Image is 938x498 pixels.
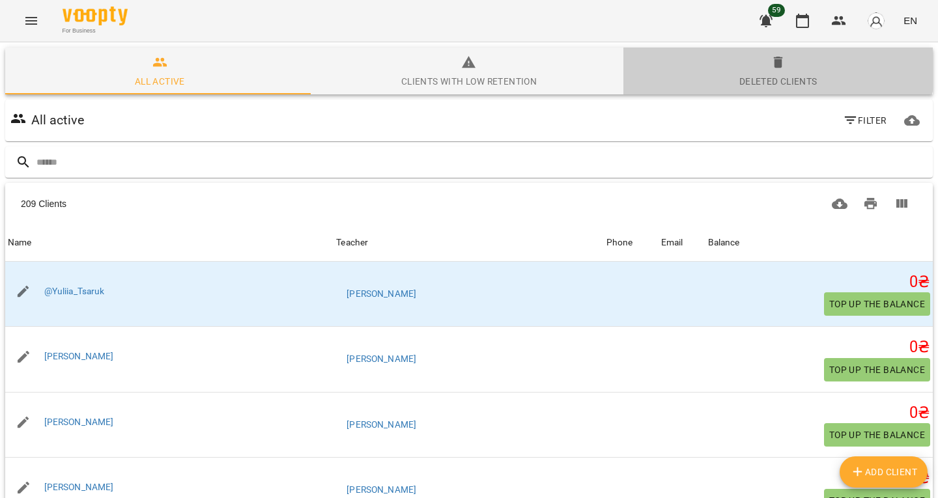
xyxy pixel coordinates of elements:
[21,197,446,210] div: 209 Clients
[829,362,925,378] span: Top up the balance
[347,353,416,366] a: [PERSON_NAME]
[840,456,928,488] button: Add Client
[16,5,47,36] button: Menu
[401,74,537,89] div: Clients with low retention
[824,358,930,381] button: Top up the balance
[336,235,368,251] div: Sort
[708,403,931,423] h5: 0 ₴
[44,286,105,296] a: @Yuliia_Tsaruk
[31,110,84,130] h6: All active
[135,74,185,89] div: All active
[708,235,931,251] span: Balance
[63,7,128,25] img: Voopty Logo
[829,427,925,443] span: Top up the balance
[708,468,931,488] h5: 0 ₴
[855,188,887,219] button: Print
[829,296,925,312] span: Top up the balance
[44,351,114,361] a: [PERSON_NAME]
[661,235,683,251] div: Sort
[661,235,683,251] div: Email
[347,419,416,432] a: [PERSON_NAME]
[708,235,740,251] div: Balance
[336,235,368,251] div: Teacher
[768,4,785,17] span: 59
[8,235,32,251] div: Name
[850,464,918,480] span: Add Client
[8,235,32,251] div: Sort
[606,235,656,251] span: Phone
[708,337,931,357] h5: 0 ₴
[44,482,114,492] a: [PERSON_NAME]
[336,235,601,251] span: Teacher
[44,417,114,427] a: [PERSON_NAME]
[739,74,817,89] div: Deleted clients
[886,188,917,219] button: Columns view
[838,109,892,132] button: Filter
[843,113,887,128] span: Filter
[824,423,930,447] button: Top up the balance
[824,292,930,316] button: Top up the balance
[708,272,931,292] h5: 0 ₴
[63,27,128,35] span: For Business
[708,235,740,251] div: Sort
[606,235,633,251] div: Sort
[898,8,922,33] button: EN
[606,235,633,251] div: Phone
[8,235,331,251] span: Name
[5,183,933,225] div: Table Toolbar
[661,235,703,251] span: Email
[867,12,885,30] img: avatar_s.png
[903,14,917,27] span: EN
[347,484,416,497] a: [PERSON_NAME]
[347,288,416,301] a: [PERSON_NAME]
[824,188,855,219] button: Download CSV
